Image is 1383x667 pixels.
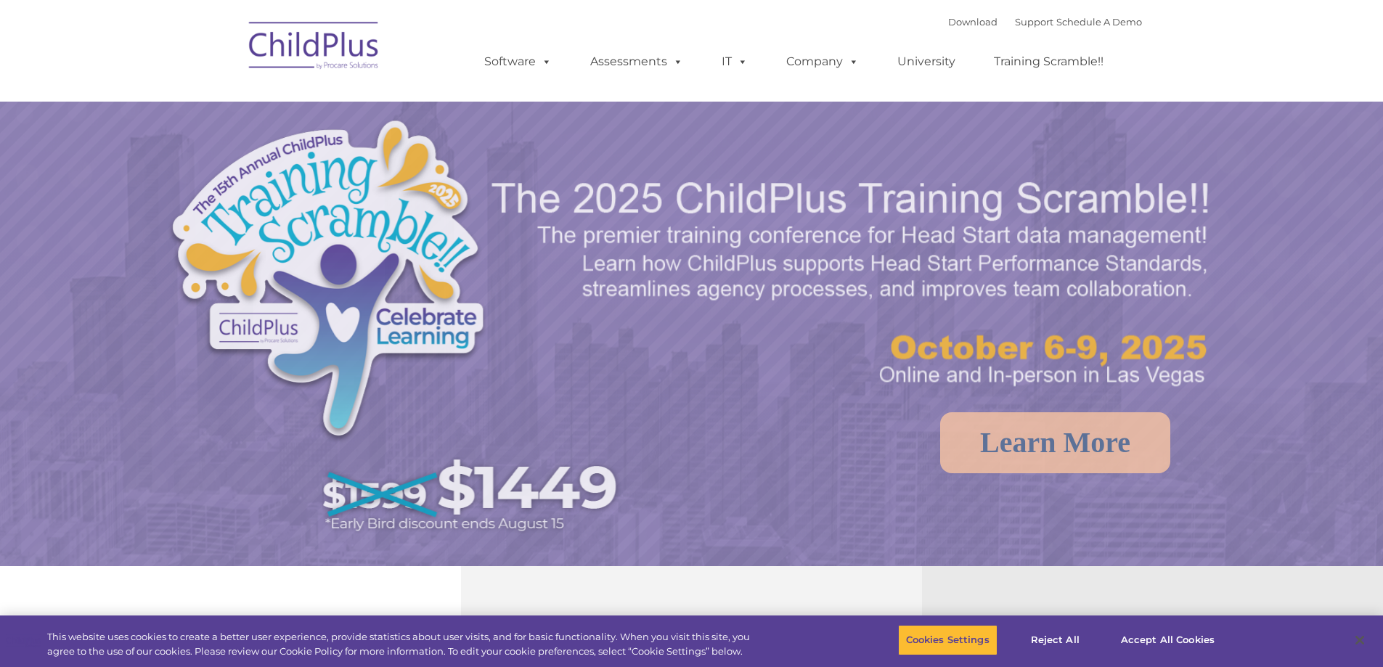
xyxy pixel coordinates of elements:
button: Accept All Cookies [1113,625,1223,655]
a: University [883,47,970,76]
a: Company [772,47,873,76]
div: This website uses cookies to create a better user experience, provide statistics about user visit... [47,630,761,658]
a: IT [707,47,762,76]
a: Schedule A Demo [1056,16,1142,28]
a: Training Scramble!! [979,47,1118,76]
a: Download [948,16,998,28]
a: Software [470,47,566,76]
button: Close [1344,624,1376,656]
button: Cookies Settings [898,625,998,655]
a: Assessments [576,47,698,76]
img: ChildPlus by Procare Solutions [242,12,387,84]
a: Support [1015,16,1053,28]
button: Reject All [1010,625,1101,655]
font: | [948,16,1142,28]
a: Learn More [940,412,1170,473]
